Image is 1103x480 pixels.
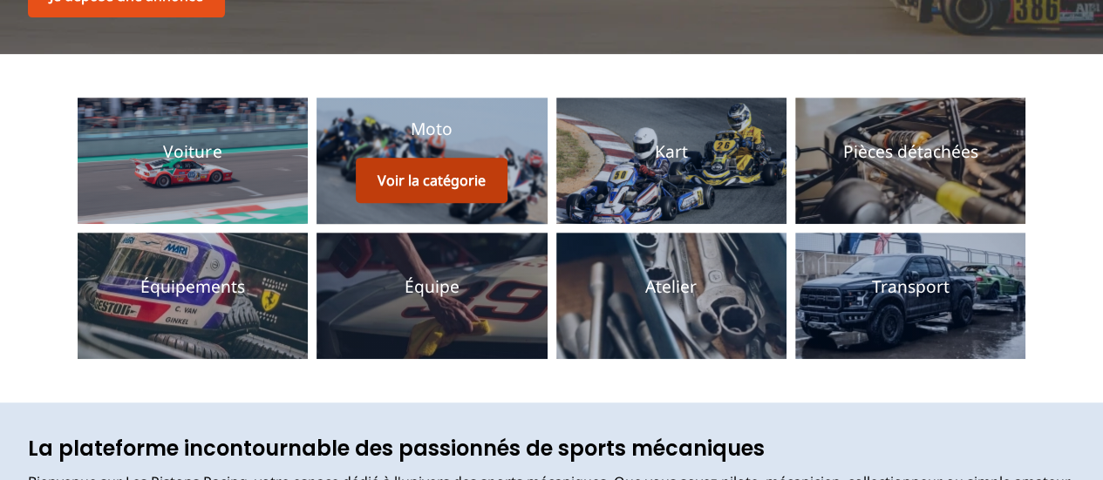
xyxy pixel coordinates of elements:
[872,275,950,299] p: Transport
[317,98,547,224] a: MotoVoir la catégorieMoto
[78,233,308,359] a: ÉquipementsÉquipements
[317,233,547,359] a: ÉquipeÉquipe
[140,275,245,299] p: Équipements
[556,98,786,224] a: KartKart
[645,275,697,299] p: Atelier
[556,233,786,359] a: AtelierAtelier
[843,140,978,164] p: Pièces détachées
[405,275,460,299] p: Équipe
[163,140,221,164] p: Voiture
[28,433,1076,463] h1: La plateforme incontournable des passionnés de sports mécaniques
[795,233,1025,359] a: TransportTransport
[78,98,308,224] a: VoitureVoiture
[655,140,688,164] p: Kart
[356,158,507,203] button: Voir la catégorie
[411,118,453,141] p: Moto
[795,98,1025,224] a: Pièces détachéesPièces détachées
